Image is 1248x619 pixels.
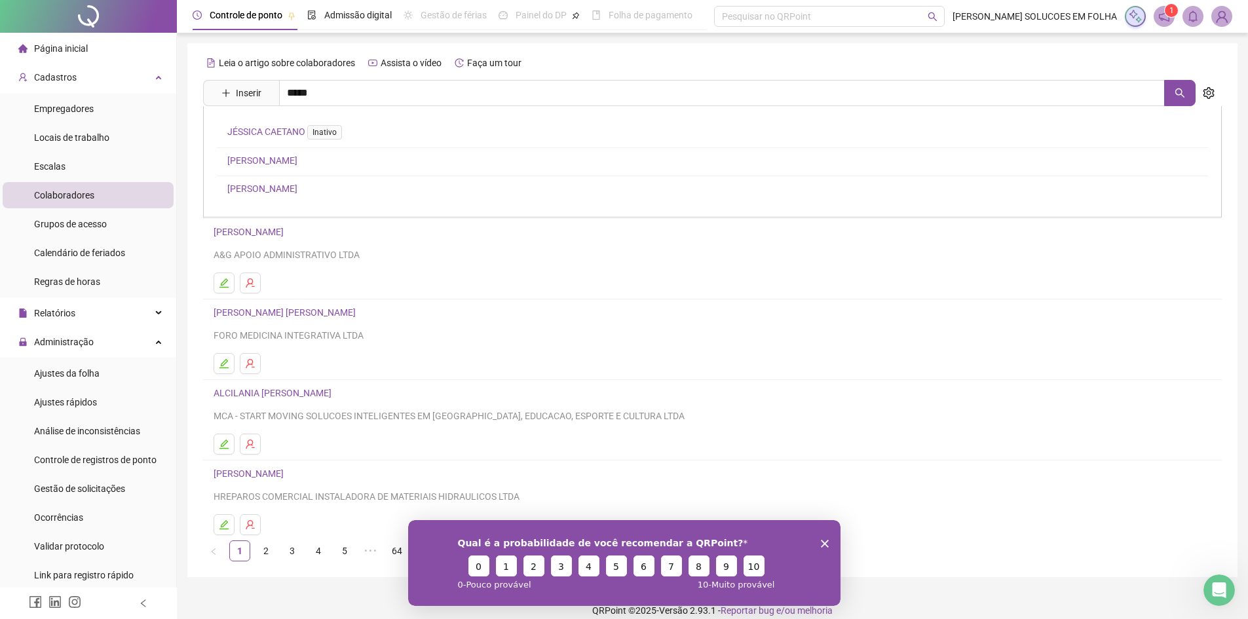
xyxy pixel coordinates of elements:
span: Administração [34,337,94,347]
span: book [592,10,601,20]
span: Calendário de feriados [34,248,125,258]
div: MCA - START MOVING SOLUCOES INTELIGENTES EM [GEOGRAPHIC_DATA], EDUCACAO, ESPORTE E CULTURA LTDA [214,409,1211,423]
span: left [210,548,217,555]
span: Escalas [34,161,66,172]
span: setting [1203,87,1215,99]
span: history [455,58,464,67]
span: ••• [360,540,381,561]
span: [PERSON_NAME] SOLUCOES EM FOLHA [953,9,1117,24]
div: HREPAROS COMERCIAL INSTALADORA DE MATERIAIS HIDRAULICOS LTDA [214,489,1211,504]
a: [PERSON_NAME] [214,468,288,479]
a: 5 [335,541,354,561]
span: edit [219,519,229,530]
span: notification [1158,10,1170,22]
span: Controle de registros de ponto [34,455,157,465]
span: Colaboradores [34,190,94,200]
span: Link para registro rápido [34,570,134,580]
span: Gestão de solicitações [34,483,125,494]
span: plus [221,88,231,98]
span: Inserir [236,86,261,100]
div: FORO MEDICINA INTEGRATIVA LTDA [214,328,1211,343]
li: 5 próximas páginas [360,540,381,561]
span: Versão [659,605,688,616]
img: 67889 [1212,7,1232,26]
li: Página anterior [203,540,224,561]
span: search [1175,88,1185,98]
span: Admissão digital [324,10,392,20]
iframe: Inquérito de QRPoint [408,520,841,606]
span: dashboard [499,10,508,20]
span: Folha de pagamento [609,10,692,20]
li: 5 [334,540,355,561]
a: ALCILANIA [PERSON_NAME] [214,388,335,398]
span: facebook [29,595,42,609]
span: pushpin [288,12,295,20]
li: 4 [308,540,329,561]
span: Regras de horas [34,276,100,287]
span: sun [404,10,413,20]
span: lock [18,337,28,347]
span: Locais de trabalho [34,132,109,143]
span: edit [219,358,229,369]
span: bell [1187,10,1199,22]
a: [PERSON_NAME] [227,155,297,166]
span: Análise de inconsistências [34,426,140,436]
span: linkedin [48,595,62,609]
a: 3 [282,541,302,561]
a: [PERSON_NAME] [227,183,297,194]
span: Página inicial [34,43,88,54]
span: 1 [1169,6,1174,15]
button: Inserir [211,83,272,103]
button: left [203,540,224,561]
span: file [18,309,28,318]
span: search [928,12,937,22]
a: JÉSSICA CAETANO [227,126,347,137]
span: user-delete [245,358,255,369]
span: Ajustes rápidos [34,397,97,407]
span: edit [219,278,229,288]
span: user-delete [245,439,255,449]
span: Leia o artigo sobre colaboradores [219,58,355,68]
iframe: Intercom live chat [1203,574,1235,606]
span: Validar protocolo [34,541,104,552]
img: sparkle-icon.fc2bf0ac1784a2077858766a79e2daf3.svg [1128,9,1143,24]
li: 3 [282,540,303,561]
li: 2 [255,540,276,561]
a: 2 [256,541,276,561]
span: Ocorrências [34,512,83,523]
span: Gestão de férias [421,10,487,20]
span: file-done [307,10,316,20]
span: Relatórios [34,308,75,318]
li: 1 [229,540,250,561]
span: Empregadores [34,103,94,114]
a: 64 [387,541,407,561]
span: file-text [206,58,216,67]
span: Controle de ponto [210,10,282,20]
span: clock-circle [193,10,202,20]
span: Assista o vídeo [381,58,442,68]
span: Ajustes da folha [34,368,100,379]
span: user-delete [245,519,255,530]
span: user-add [18,73,28,82]
span: user-delete [245,278,255,288]
a: [PERSON_NAME] [214,227,288,237]
span: Cadastros [34,72,77,83]
a: [PERSON_NAME] [PERSON_NAME] [214,307,360,318]
span: Painel do DP [516,10,567,20]
a: 1 [230,541,250,561]
span: Reportar bug e/ou melhoria [721,605,833,616]
span: instagram [68,595,81,609]
a: 4 [309,541,328,561]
